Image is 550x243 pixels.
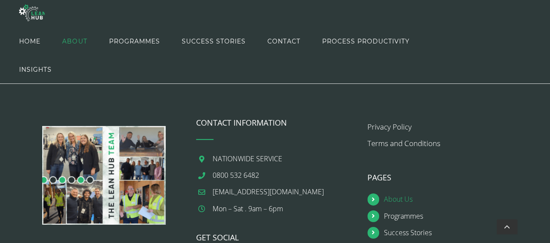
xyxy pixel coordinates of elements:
span: CONTACT [267,22,300,61]
h4: GET SOCIAL [196,233,354,241]
a: Privacy Policy [367,122,412,132]
a: Terms and Conditions [367,138,440,148]
a: INSIGHTS [19,55,52,83]
a: PROGRAMMES [109,27,160,55]
span: PROGRAMMES [109,22,160,61]
h4: CONTACT INFORMATION [196,119,354,126]
a: SUCCESS STORIES [181,27,245,55]
div: Mon – Sat . 9am – 6pm [213,203,354,215]
h4: PAGES [367,173,526,181]
a: ABOUT [62,27,87,55]
a: HOME [19,27,40,55]
a: Success Stories [384,227,526,239]
nav: Main Menu [19,27,431,83]
a: About Us [384,193,526,205]
a: PROCESS PRODUCTIVITY [322,27,409,55]
a: 0800 532 6482 [213,170,354,181]
span: HOME [19,22,40,61]
a: [EMAIL_ADDRESS][DOMAIN_NAME] [213,186,354,198]
span: SUCCESS STORIES [181,22,245,61]
span: NATIONWIDE SERVICE [213,154,282,163]
span: INSIGHTS [19,50,52,89]
span: ABOUT [62,22,87,61]
a: CONTACT [267,27,300,55]
img: The Lean Hub | Optimising productivity with Lean Logo [19,1,44,25]
a: Programmes [384,210,526,222]
span: PROCESS PRODUCTIVITY [322,22,409,61]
